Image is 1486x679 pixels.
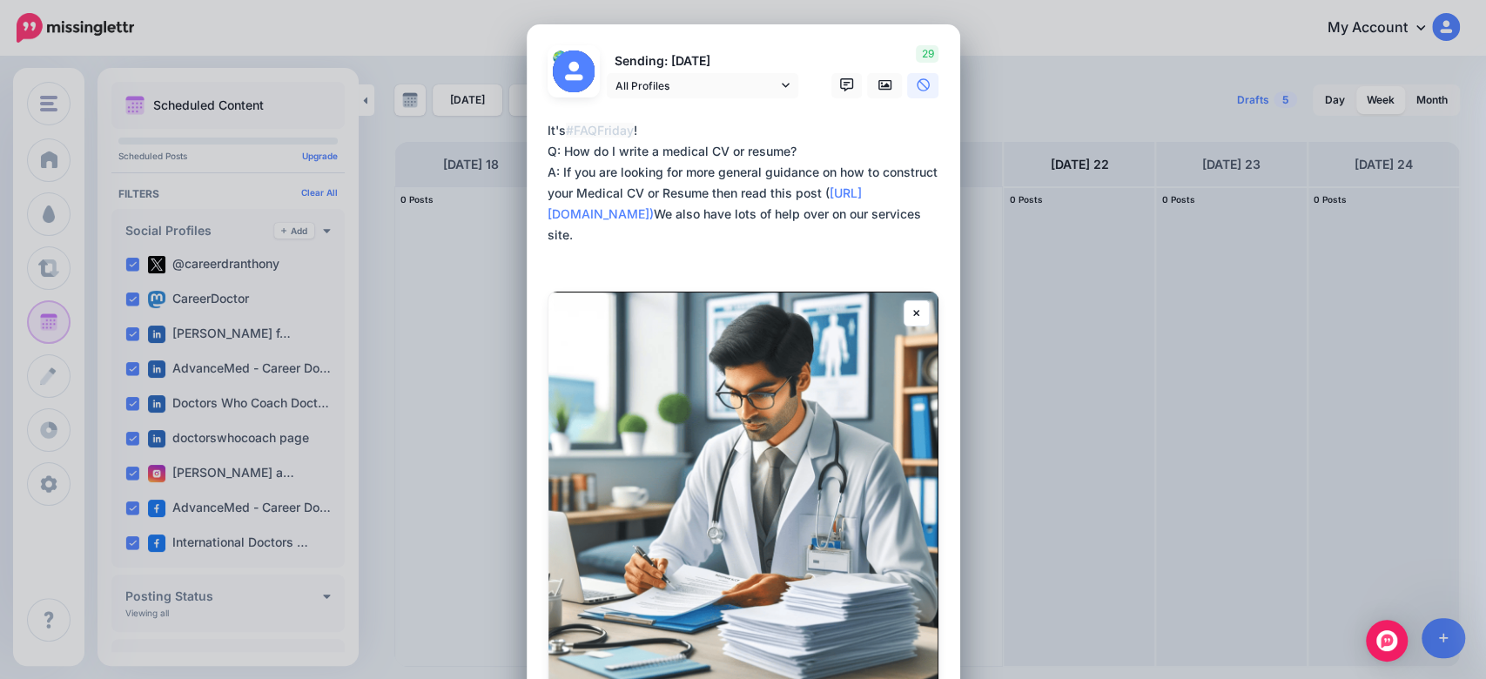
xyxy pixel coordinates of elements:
[615,77,777,95] span: All Profiles
[916,45,938,63] span: 29
[553,50,595,92] img: user_default_image.png
[607,51,798,71] p: Sending: [DATE]
[548,120,948,245] div: It's ! Q: How do I write a medical CV or resume? A: If you are looking for more general guidance ...
[607,73,798,98] a: All Profiles
[553,50,567,64] img: 8VMNCI5Gv2n-bsa107011.png
[1366,620,1408,662] div: Open Intercom Messenger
